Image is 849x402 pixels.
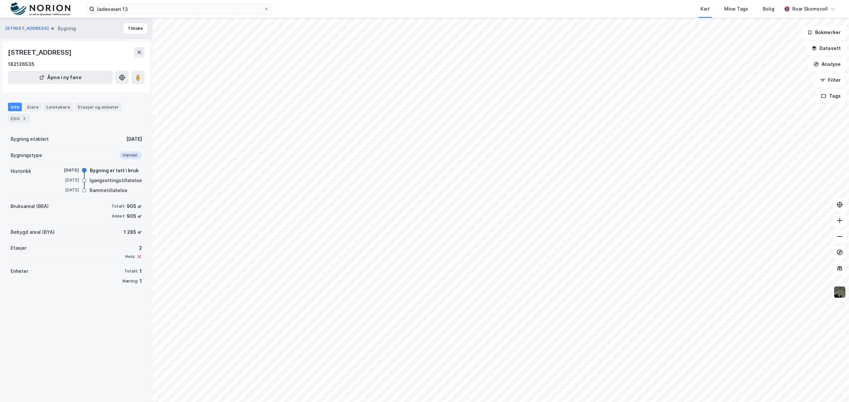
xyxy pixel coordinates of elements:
[11,2,70,16] img: norion-logo.80e7a08dc31c2e691866.png
[124,269,138,274] div: Totalt:
[11,228,55,236] div: Bebygd areal (BYA)
[11,151,42,159] div: Bygningstype
[52,187,79,193] div: [DATE]
[126,135,142,143] div: [DATE]
[11,167,31,175] div: Historikk
[815,74,846,87] button: Filter
[95,4,264,14] input: Søk på adresse, matrikkel, gårdeiere, leietakere eller personer
[11,267,28,275] div: Enheter
[8,103,22,111] div: Info
[816,89,846,103] button: Tags
[802,26,846,39] button: Bokmerker
[808,58,846,71] button: Analyse
[124,228,142,236] div: 1 285 ㎡
[806,42,846,55] button: Datasett
[125,244,142,252] div: 2
[11,202,49,210] div: Bruksareal (BRA)
[90,167,139,175] div: Bygning er tatt i bruk
[8,71,113,84] button: Åpne i ny fane
[90,176,142,184] div: Igangsettingstillatelse
[44,103,73,111] div: Leietakere
[724,5,748,13] div: Mine Tags
[127,202,142,210] div: 905 ㎡
[78,104,119,110] div: Etasjer og enheter
[8,47,73,58] div: [STREET_ADDRESS]
[816,370,849,402] iframe: Chat Widget
[21,115,28,122] div: 2
[111,204,125,209] div: Totalt:
[140,267,142,275] div: 1
[700,5,710,13] div: Kart
[792,5,828,13] div: Roar Skomsvoll
[11,135,49,143] div: Bygning etablert
[58,25,76,32] div: Bygning
[123,23,147,34] button: Tilbake
[125,254,135,259] div: Heis:
[8,114,30,123] div: ESG
[112,214,125,219] div: Annet:
[11,244,27,252] div: Etasjer
[52,167,79,173] div: [DATE]
[140,277,142,285] div: 1
[8,60,34,68] div: 182126535
[52,177,79,183] div: [DATE]
[833,286,846,298] img: 9k=
[122,278,138,284] div: Næring:
[5,25,50,32] button: [STREET_ADDRESS]
[25,103,41,111] div: Eiere
[127,212,142,220] div: 905 ㎡
[763,5,774,13] div: Bolig
[90,186,127,194] div: Rammetillatelse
